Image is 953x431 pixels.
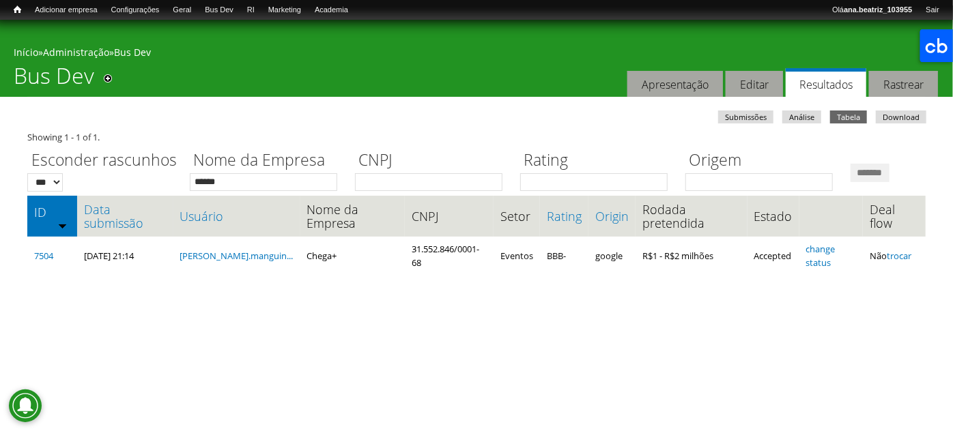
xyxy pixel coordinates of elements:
a: Sair [919,3,946,17]
td: google [588,237,636,275]
a: Submissões [718,110,773,123]
th: Estado [748,196,799,237]
a: [PERSON_NAME].manguin... [180,250,294,262]
a: Marketing [261,3,308,17]
label: Esconder rascunhos [27,149,181,173]
th: Setor [494,196,540,237]
a: ID [34,205,70,219]
a: Academia [308,3,355,17]
a: trocar [887,250,911,262]
a: Apresentação [627,71,723,98]
th: CNPJ [405,196,494,237]
td: [DATE] 21:14 [77,237,173,275]
td: Chega+ [300,237,406,275]
a: Análise [782,110,821,123]
strong: ana.beatriz_103955 [844,5,912,14]
a: Início [7,3,28,16]
a: Rastrear [869,71,938,98]
a: Rating [547,209,582,223]
a: 7504 [34,250,53,262]
a: Bus Dev [114,46,151,59]
td: Eventos [494,237,540,275]
a: Tabela [830,110,867,123]
a: Geral [166,3,198,17]
a: Editar [726,71,783,98]
label: Rating [520,149,677,173]
td: Não [863,237,926,275]
th: Nome da Empresa [300,196,406,237]
div: » » [14,46,939,63]
a: Administração [43,46,109,59]
th: Rodada pretendida [636,196,748,237]
label: Origem [685,149,842,173]
td: 31.552.846/0001-68 [405,237,494,275]
img: ordem crescente [58,221,67,230]
a: RI [240,3,261,17]
a: Início [14,46,38,59]
td: BBB- [540,237,588,275]
a: change status [806,243,836,269]
a: Data submissão [84,203,167,230]
a: Usuário [180,209,294,223]
th: Deal flow [863,196,926,237]
a: Adicionar empresa [28,3,104,17]
span: Início [14,5,21,14]
a: Origin [595,209,629,223]
h1: Bus Dev [14,63,94,97]
a: Oláana.beatriz_103955 [825,3,919,17]
td: Accepted [748,237,799,275]
div: Showing 1 - 1 of 1. [27,130,926,144]
label: CNPJ [355,149,511,173]
a: Resultados [786,68,866,98]
a: Configurações [104,3,167,17]
a: Bus Dev [198,3,240,17]
label: Nome da Empresa [190,149,346,173]
a: Download [876,110,926,123]
td: R$1 - R$2 milhões [636,237,748,275]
